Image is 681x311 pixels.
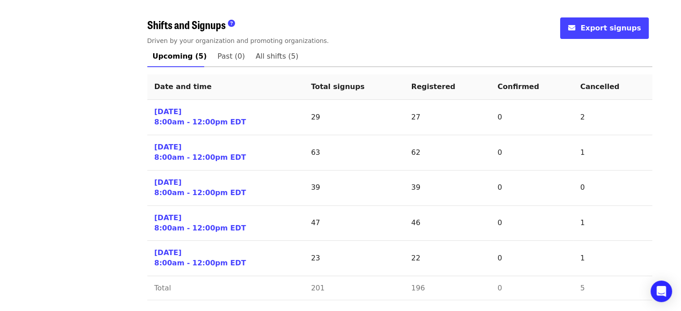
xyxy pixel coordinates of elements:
a: [DATE]8:00am - 12:00pm EDT [154,142,246,163]
td: 23 [304,241,404,276]
td: 29 [304,100,404,135]
td: 1 [573,135,652,170]
td: 5 [573,276,652,300]
td: 47 [304,206,404,241]
span: Cancelled [580,82,620,91]
td: 39 [404,170,491,206]
i: envelope icon [568,24,575,32]
span: Upcoming (5) [153,50,207,63]
i: question-circle icon [228,19,235,28]
a: [DATE]8:00am - 12:00pm EDT [154,107,246,128]
td: 0 [490,100,573,135]
a: Upcoming (5) [147,46,212,67]
button: envelope iconExport signups [560,17,648,39]
td: 196 [404,276,491,300]
td: 46 [404,206,491,241]
td: 0 [490,170,573,206]
td: 0 [573,170,652,206]
td: 62 [404,135,491,170]
a: Past (0) [212,46,250,67]
span: Driven by your organization and promoting organizations. [147,37,329,44]
td: 39 [304,170,404,206]
span: Total signups [311,82,365,91]
td: 0 [490,135,573,170]
div: Open Intercom Messenger [651,281,672,302]
span: Date and time [154,82,212,91]
span: All shifts (5) [256,50,299,63]
td: 2 [573,100,652,135]
td: 1 [573,206,652,241]
span: Confirmed [497,82,539,91]
td: 63 [304,135,404,170]
a: [DATE]8:00am - 12:00pm EDT [154,178,246,198]
span: Total [154,284,171,292]
td: 0 [490,206,573,241]
span: Registered [411,82,455,91]
td: 1 [573,241,652,276]
td: 22 [404,241,491,276]
a: [DATE]8:00am - 12:00pm EDT [154,213,246,234]
td: 27 [404,100,491,135]
span: Past (0) [218,50,245,63]
span: Shifts and Signups [147,17,226,32]
a: All shifts (5) [250,46,304,67]
td: 201 [304,276,404,300]
td: 0 [490,241,573,276]
td: 0 [490,276,573,300]
a: [DATE]8:00am - 12:00pm EDT [154,248,246,268]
